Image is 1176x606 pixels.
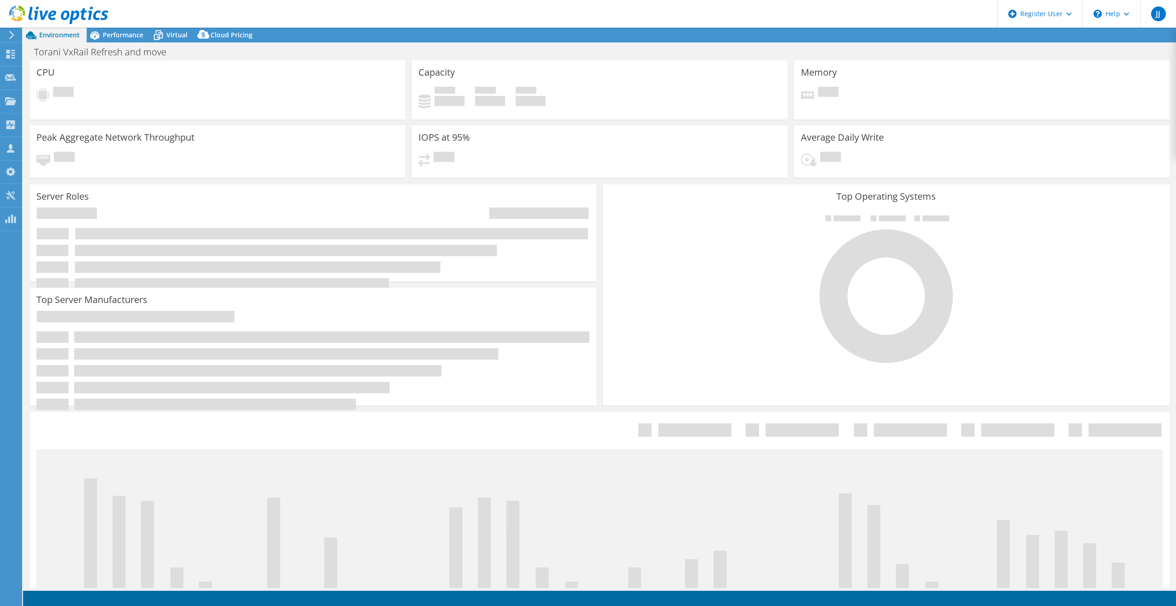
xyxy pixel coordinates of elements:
span: Pending [820,152,841,164]
span: Performance [103,30,143,39]
h3: CPU [36,67,55,77]
h3: Capacity [418,67,455,77]
h4: 0 GiB [475,96,505,106]
span: Pending [434,152,454,164]
h4: 0 GiB [435,96,465,106]
span: Pending [54,152,75,164]
span: Cloud Pricing [211,30,253,39]
h3: Average Daily Write [801,132,884,143]
span: Pending [818,87,839,99]
h1: Torani VxRail Refresh and move [30,47,181,57]
span: Virtual [166,30,188,39]
h3: Top Operating Systems [610,191,1163,202]
h3: IOPS at 95% [418,132,470,143]
h3: Peak Aggregate Network Throughput [36,132,194,143]
h3: Server Roles [36,191,89,202]
span: Total [516,87,536,96]
h3: Memory [801,67,837,77]
span: Used [435,87,455,96]
span: Environment [39,30,80,39]
span: Pending [53,87,74,99]
span: JJ [1151,6,1166,21]
svg: \n [1094,10,1102,18]
span: Free [475,87,496,96]
h3: Top Server Manufacturers [36,295,147,305]
h4: 0 GiB [516,96,546,106]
